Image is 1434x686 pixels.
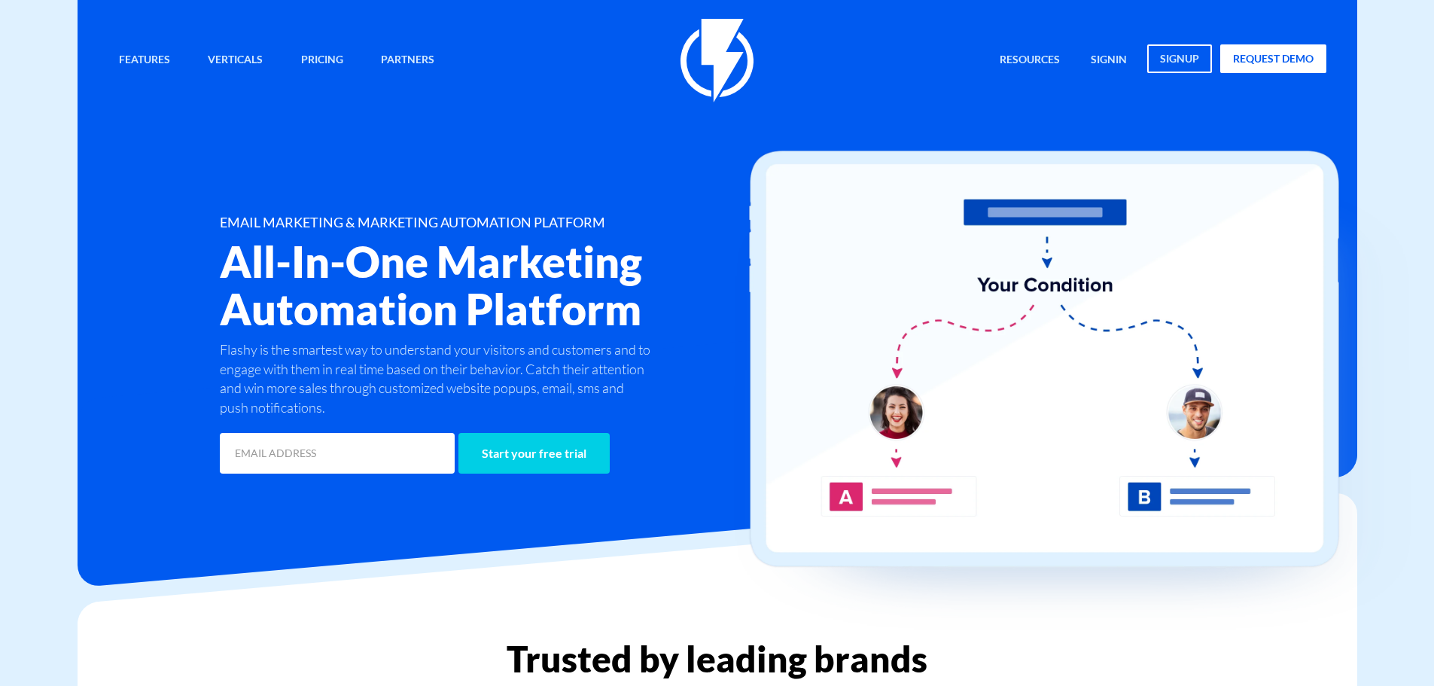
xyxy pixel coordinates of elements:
[458,433,610,474] input: Start your free trial
[78,639,1357,678] h2: Trusted by leading brands
[220,433,455,474] input: EMAIL ADDRESS
[370,44,446,77] a: Partners
[220,340,655,418] p: Flashy is the smartest way to understand your visitors and customers and to engage with them in r...
[220,215,807,230] h1: EMAIL MARKETING & MARKETING AUTOMATION PLATFORM
[290,44,355,77] a: Pricing
[196,44,274,77] a: Verticals
[108,44,181,77] a: Features
[220,238,807,333] h2: All-In-One Marketing Automation Platform
[1079,44,1138,77] a: signin
[1147,44,1212,73] a: signup
[1220,44,1326,73] a: request demo
[988,44,1071,77] a: Resources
